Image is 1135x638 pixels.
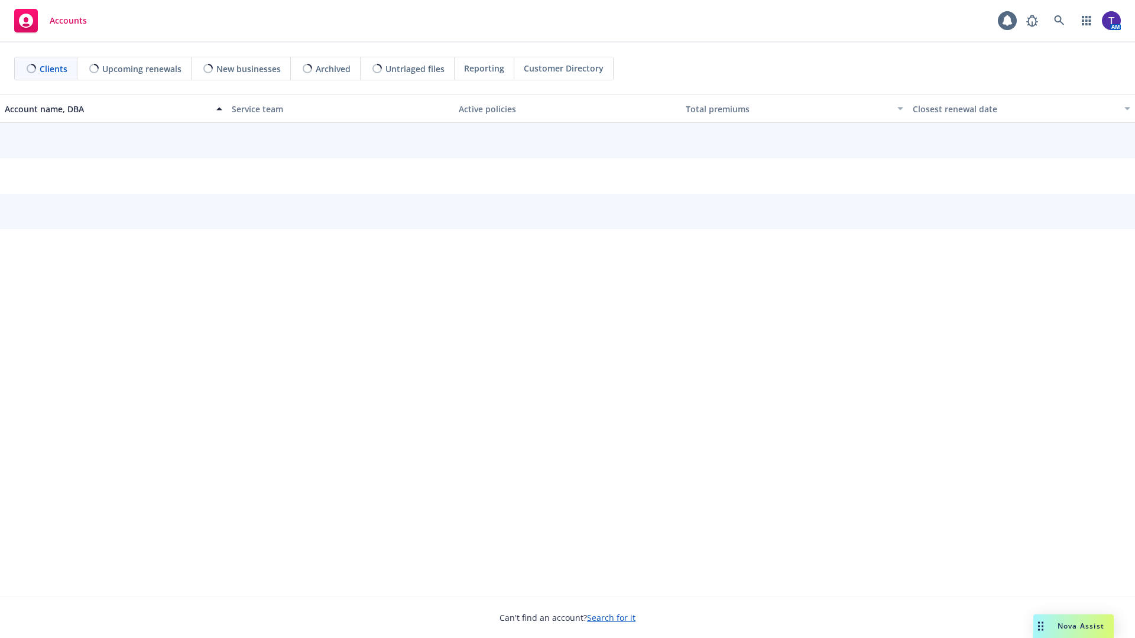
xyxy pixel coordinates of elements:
[908,95,1135,123] button: Closest renewal date
[1033,614,1048,638] div: Drag to move
[587,612,635,623] a: Search for it
[50,16,87,25] span: Accounts
[102,63,181,75] span: Upcoming renewals
[227,95,454,123] button: Service team
[524,62,604,74] span: Customer Directory
[9,4,92,37] a: Accounts
[1048,9,1071,32] a: Search
[454,95,681,123] button: Active policies
[1075,9,1098,32] a: Switch app
[5,103,209,115] div: Account name, DBA
[681,95,908,123] button: Total premiums
[1020,9,1044,32] a: Report a Bug
[913,103,1117,115] div: Closest renewal date
[385,63,445,75] span: Untriaged files
[40,63,67,75] span: Clients
[500,611,635,624] span: Can't find an account?
[316,63,351,75] span: Archived
[686,103,890,115] div: Total premiums
[216,63,281,75] span: New businesses
[464,62,504,74] span: Reporting
[1033,614,1114,638] button: Nova Assist
[1102,11,1121,30] img: photo
[232,103,449,115] div: Service team
[459,103,676,115] div: Active policies
[1058,621,1104,631] span: Nova Assist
